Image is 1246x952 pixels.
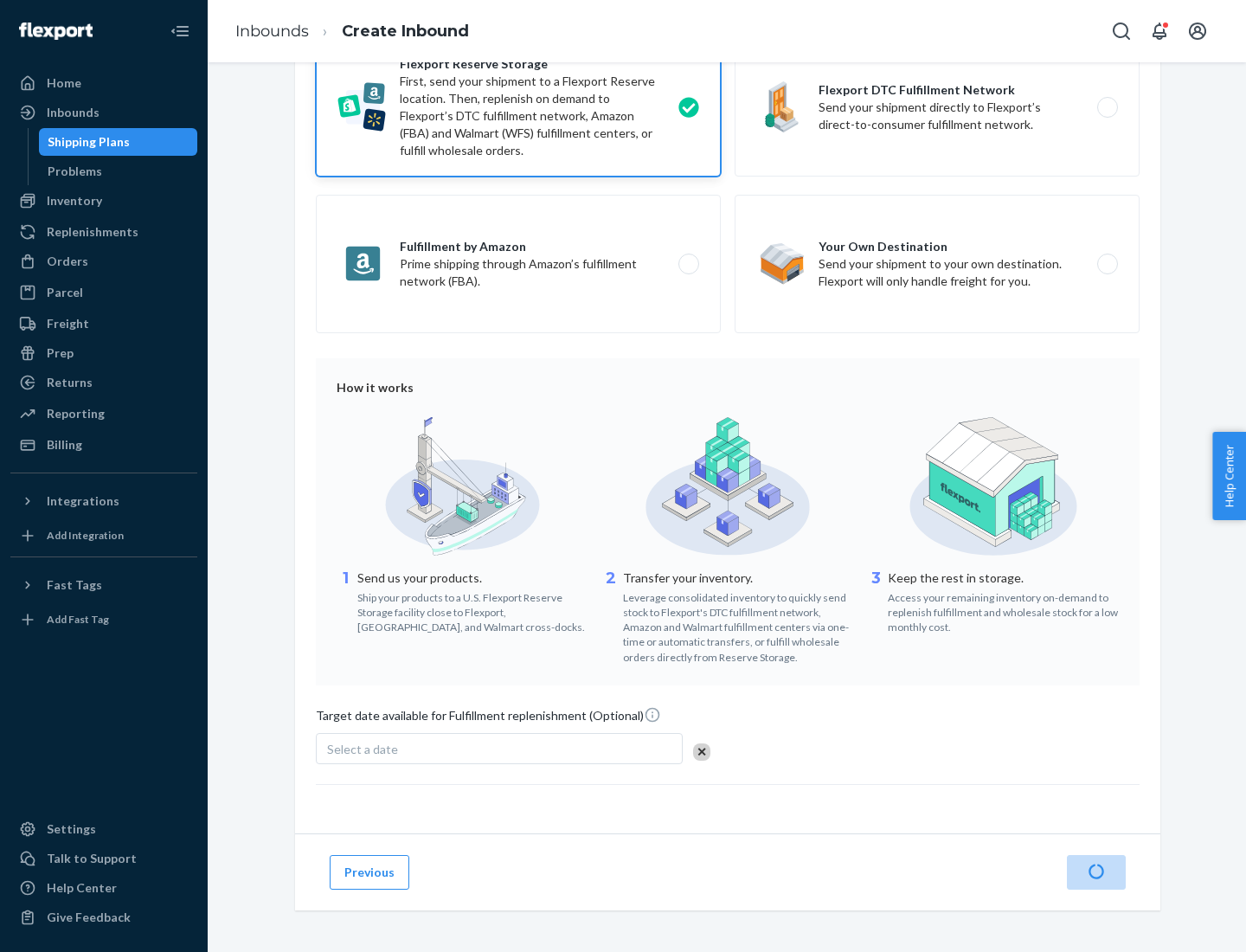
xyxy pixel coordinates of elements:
[10,339,197,367] a: Prep
[47,374,93,391] div: Returns
[47,344,74,362] div: Prep
[47,909,131,926] div: Give Feedback
[357,587,588,634] div: Ship your products to a U.S. Flexport Reserve Storage facility close to Flexport, [GEOGRAPHIC_DAT...
[47,253,88,270] div: Orders
[602,568,620,665] div: 2
[163,14,197,48] button: Close Navigation
[10,310,197,338] a: Freight
[39,158,198,185] a: Problems
[10,571,197,599] button: Fast Tags
[47,436,82,453] div: Billing
[1212,432,1246,520] button: Help Center
[1180,14,1215,48] button: Open account menu
[10,187,197,215] a: Inventory
[47,528,124,543] div: Add Integration
[10,369,197,396] a: Returns
[623,587,854,665] div: Leverage consolidated inventory to quickly send stock to Flexport's DTC fulfillment network, Amaz...
[47,74,81,92] div: Home
[48,163,102,180] div: Problems
[10,815,197,843] a: Settings
[888,587,1119,634] div: Access your remaining inventory on-demand to replenish fulfillment and wholesale stock for a low ...
[47,315,89,332] div: Freight
[222,6,483,57] ol: breadcrumbs
[10,248,197,275] a: Orders
[1104,14,1139,48] button: Open Search Box
[10,522,197,550] a: Add Integration
[10,874,197,902] a: Help Center
[47,284,83,301] div: Parcel
[10,69,197,97] a: Home
[10,606,197,634] a: Add Fast Tag
[47,576,102,594] div: Fast Tags
[327,742,398,756] span: Select a date
[10,99,197,126] a: Inbounds
[10,279,197,306] a: Parcel
[342,22,469,41] a: Create Inbound
[10,400,197,428] a: Reporting
[47,850,137,867] div: Talk to Support
[47,612,109,627] div: Add Fast Tag
[47,104,100,121] div: Inbounds
[10,431,197,459] a: Billing
[1142,14,1177,48] button: Open notifications
[357,569,588,587] p: Send us your products.
[337,568,354,634] div: 1
[888,569,1119,587] p: Keep the rest in storage.
[10,845,197,872] a: Talk to Support
[39,128,198,156] a: Shipping Plans
[10,218,197,246] a: Replenishments
[1067,855,1126,890] button: Next
[337,379,1119,396] div: How it works
[10,487,197,515] button: Integrations
[47,820,96,838] div: Settings
[47,192,102,209] div: Inventory
[330,855,409,890] button: Previous
[10,904,197,931] button: Give Feedback
[867,568,884,634] div: 3
[316,706,661,731] span: Target date available for Fulfillment replenishment (Optional)
[235,22,309,41] a: Inbounds
[623,569,854,587] p: Transfer your inventory.
[47,405,105,422] div: Reporting
[48,133,130,151] div: Shipping Plans
[47,223,138,241] div: Replenishments
[47,879,117,897] div: Help Center
[19,23,93,40] img: Flexport logo
[47,492,119,510] div: Integrations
